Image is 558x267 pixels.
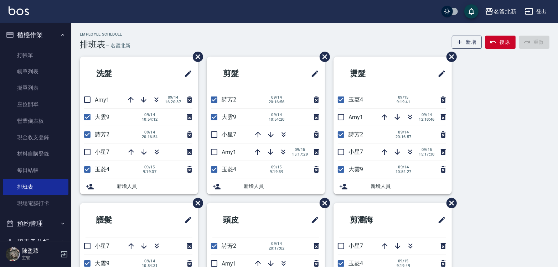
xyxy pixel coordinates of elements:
[269,112,285,117] span: 09/14
[222,131,236,138] span: 小星7
[142,259,158,263] span: 09/14
[396,165,412,169] span: 09/14
[3,233,68,251] button: 報表及分析
[441,46,458,67] span: 刪除班表
[314,46,331,67] span: 刪除班表
[292,152,308,157] span: 15:17:29
[396,169,412,174] span: 10:54:27
[80,40,105,49] h3: 排班表
[269,241,285,246] span: 09/14
[3,47,68,63] a: 打帳單
[142,112,158,117] span: 09/14
[339,61,405,87] h2: 燙髮
[212,61,278,87] h2: 剪髮
[142,165,157,169] span: 09/15
[396,95,411,100] span: 09/15
[522,5,549,18] button: 登出
[142,135,158,139] span: 20:16:54
[22,255,58,261] p: 主管
[86,207,151,233] h2: 護髮
[95,260,109,267] span: 大雲9
[348,242,363,249] span: 小星7
[86,61,151,87] h2: 洗髮
[348,260,363,267] span: 玉菱4
[165,95,181,100] span: 09/14
[396,100,411,104] span: 9:19:41
[269,165,284,169] span: 09/15
[452,36,482,49] button: 新增
[348,114,363,121] span: Amy1
[3,113,68,129] a: 營業儀表板
[396,135,412,139] span: 20:16:57
[80,178,198,194] div: 新增人員
[180,211,192,229] span: 修改班表的標題
[3,63,68,80] a: 帳單列表
[142,130,158,135] span: 09/14
[3,26,68,44] button: 櫃檯作業
[95,242,109,249] span: 小星7
[222,96,236,103] span: 詩芳2
[419,112,435,117] span: 09/14
[292,147,308,152] span: 09/15
[433,65,446,82] span: 修改班表的標題
[142,169,157,174] span: 9:19:37
[80,32,130,37] h2: Employee Schedule
[348,148,363,155] span: 小星7
[105,42,130,49] h6: — 名留北新
[396,259,411,263] span: 09/15
[306,65,319,82] span: 修改班表的標題
[306,211,319,229] span: 修改班表的標題
[269,169,284,174] span: 9:19:39
[348,166,363,173] span: 大雲9
[441,193,458,214] span: 刪除班表
[222,242,236,249] span: 詩芳2
[419,117,435,122] span: 12:18:46
[269,100,285,104] span: 20:16:56
[180,65,192,82] span: 修改班表的標題
[433,211,446,229] span: 修改班表的標題
[3,195,68,211] a: 現場電腦打卡
[339,207,409,233] h2: 剪瀏海
[95,131,109,138] span: 詩芳2
[165,100,181,104] span: 16:20:37
[371,183,446,190] span: 新增人員
[419,147,435,152] span: 09/15
[117,183,192,190] span: 新增人員
[269,117,285,122] span: 10:54:20
[95,96,109,103] span: Amy1
[396,130,412,135] span: 09/14
[95,166,109,173] span: 玉菱4
[212,207,278,233] h2: 頭皮
[222,166,236,173] span: 玉菱4
[348,131,363,138] span: 詩芳2
[3,80,68,96] a: 掛單列表
[3,96,68,112] a: 座位開單
[3,214,68,233] button: 預約管理
[3,179,68,195] a: 排班表
[3,129,68,146] a: 現金收支登錄
[95,148,109,155] span: 小星7
[244,183,319,190] span: 新增人員
[485,36,516,49] button: 復原
[222,149,236,156] span: Amy1
[334,178,452,194] div: 新增人員
[222,114,236,120] span: 大雲9
[419,152,435,157] span: 15:17:30
[187,46,204,67] span: 刪除班表
[314,193,331,214] span: 刪除班表
[9,6,29,15] img: Logo
[494,7,516,16] div: 名留北新
[95,114,109,120] span: 大雲9
[222,260,236,267] span: Amy1
[22,247,58,255] h5: 陳盈臻
[269,95,285,100] span: 09/14
[348,96,363,103] span: 玉菱4
[6,247,20,261] img: Person
[187,193,204,214] span: 刪除班表
[3,146,68,162] a: 材料自購登錄
[207,178,325,194] div: 新增人員
[142,117,158,122] span: 10:54:12
[3,162,68,178] a: 每日結帳
[464,4,479,19] button: save
[269,246,285,251] span: 20:17:02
